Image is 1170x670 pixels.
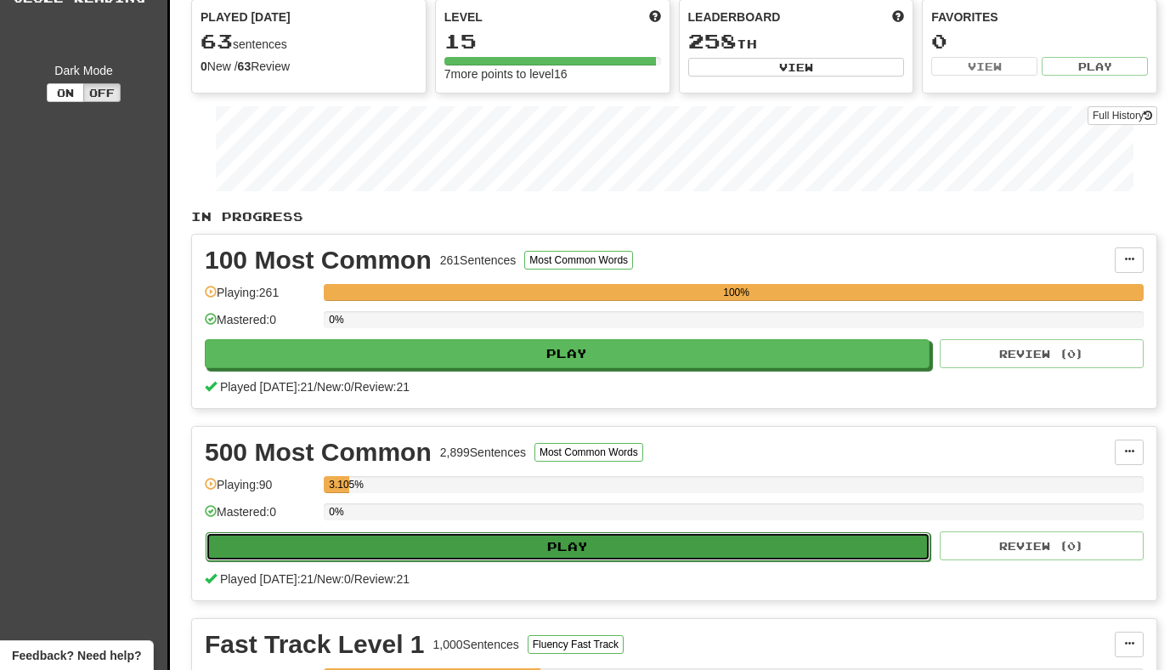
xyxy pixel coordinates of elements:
[238,60,252,73] strong: 63
[201,29,233,53] span: 63
[205,311,315,339] div: Mastered: 0
[191,208,1157,225] p: In Progress
[329,284,1144,301] div: 100%
[534,443,643,462] button: Most Common Words
[931,31,1148,52] div: 0
[201,60,207,73] strong: 0
[528,635,624,654] button: Fluency Fast Track
[201,31,417,53] div: sentences
[444,31,661,52] div: 15
[688,9,781,26] span: Leaderboard
[205,339,930,368] button: Play
[440,252,517,269] div: 261 Sentences
[354,380,410,394] span: Review: 21
[688,31,905,53] div: th
[351,572,354,586] span: /
[205,476,315,504] div: Playing: 90
[940,339,1144,368] button: Review (0)
[201,9,291,26] span: Played [DATE]
[205,247,432,273] div: 100 Most Common
[1088,106,1157,125] a: Full History
[317,572,351,586] span: New: 0
[688,58,905,77] button: View
[220,380,314,394] span: Played [DATE]: 21
[205,632,425,657] div: Fast Track Level 1
[12,647,141,664] span: Open feedback widget
[524,251,633,270] button: Most Common Words
[317,380,351,394] span: New: 0
[444,65,661,82] div: 7 more points to level 16
[931,9,1148,26] div: Favorites
[433,636,519,653] div: 1,000 Sentences
[314,572,317,586] span: /
[314,380,317,394] span: /
[205,503,315,531] div: Mastered: 0
[688,29,737,53] span: 258
[206,532,930,561] button: Play
[1042,57,1148,76] button: Play
[354,572,410,586] span: Review: 21
[47,83,84,102] button: On
[444,9,483,26] span: Level
[649,9,661,26] span: Score more points to level up
[201,58,417,75] div: New / Review
[892,9,904,26] span: This week in points, UTC
[329,476,349,493] div: 3.105%
[83,83,121,102] button: Off
[351,380,354,394] span: /
[940,531,1144,560] button: Review (0)
[205,284,315,312] div: Playing: 261
[13,62,155,79] div: Dark Mode
[931,57,1037,76] button: View
[220,572,314,586] span: Played [DATE]: 21
[205,440,432,465] div: 500 Most Common
[440,444,526,461] div: 2,899 Sentences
